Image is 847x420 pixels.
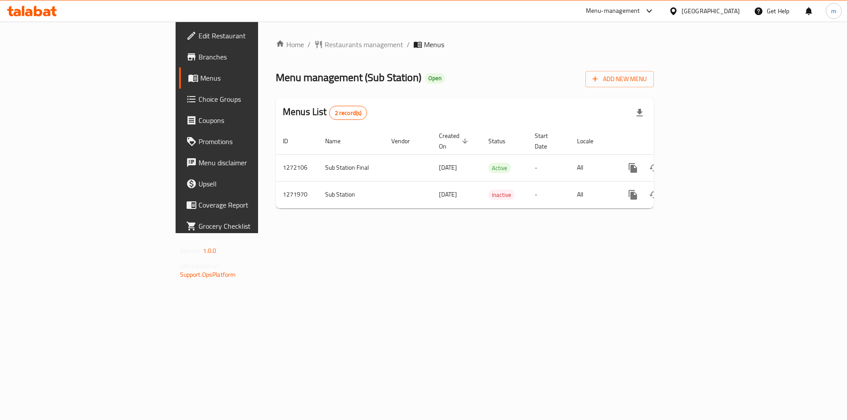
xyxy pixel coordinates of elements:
span: Menu disclaimer [199,157,310,168]
span: Menu management ( Sub Station ) [276,67,421,87]
span: Menus [424,39,444,50]
div: [GEOGRAPHIC_DATA] [682,6,740,16]
td: - [528,181,570,208]
span: Upsell [199,178,310,189]
span: 2 record(s) [330,109,367,117]
a: Grocery Checklist [179,216,317,237]
a: Edit Restaurant [179,25,317,46]
span: Promotions [199,136,310,147]
h2: Menus List [283,105,367,120]
div: Export file [629,102,650,123]
span: Created On [439,130,471,152]
td: All [570,181,615,208]
a: Choice Groups [179,89,317,110]
nav: breadcrumb [276,39,654,50]
span: Vendor [391,136,421,146]
a: Coupons [179,110,317,131]
span: Choice Groups [199,94,310,104]
div: Menu-management [586,6,640,16]
span: Menus [200,73,310,83]
td: All [570,154,615,181]
span: Locale [577,136,605,146]
span: Grocery Checklist [199,221,310,231]
a: Promotions [179,131,317,152]
span: Coverage Report [199,200,310,210]
a: Menu disclaimer [179,152,317,173]
span: Inactive [488,190,515,200]
li: / [407,39,410,50]
a: Upsell [179,173,317,194]
span: Start Date [535,130,559,152]
span: Name [325,136,352,146]
span: Active [488,163,511,173]
span: Version: [180,245,202,256]
button: more [622,157,644,178]
a: Support.OpsPlatform [180,269,236,280]
span: Edit Restaurant [199,30,310,41]
span: [DATE] [439,189,457,200]
a: Menus [179,67,317,89]
span: 1.0.0 [203,245,217,256]
th: Actions [615,128,714,155]
span: Open [425,74,445,82]
span: Get support on: [180,260,221,271]
div: Total records count [329,106,367,120]
button: more [622,184,644,205]
span: [DATE] [439,162,457,173]
td: Sub Station Final [318,154,384,181]
button: Change Status [644,184,665,205]
div: Open [425,73,445,84]
span: Restaurants management [325,39,403,50]
td: - [528,154,570,181]
span: Coupons [199,115,310,126]
a: Restaurants management [314,39,403,50]
td: Sub Station [318,181,384,208]
a: Coverage Report [179,194,317,216]
span: Status [488,136,517,146]
span: Add New Menu [592,74,647,85]
span: m [831,6,836,16]
table: enhanced table [276,128,714,208]
button: Change Status [644,157,665,178]
span: ID [283,136,300,146]
span: Branches [199,52,310,62]
button: Add New Menu [585,71,654,87]
a: Branches [179,46,317,67]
